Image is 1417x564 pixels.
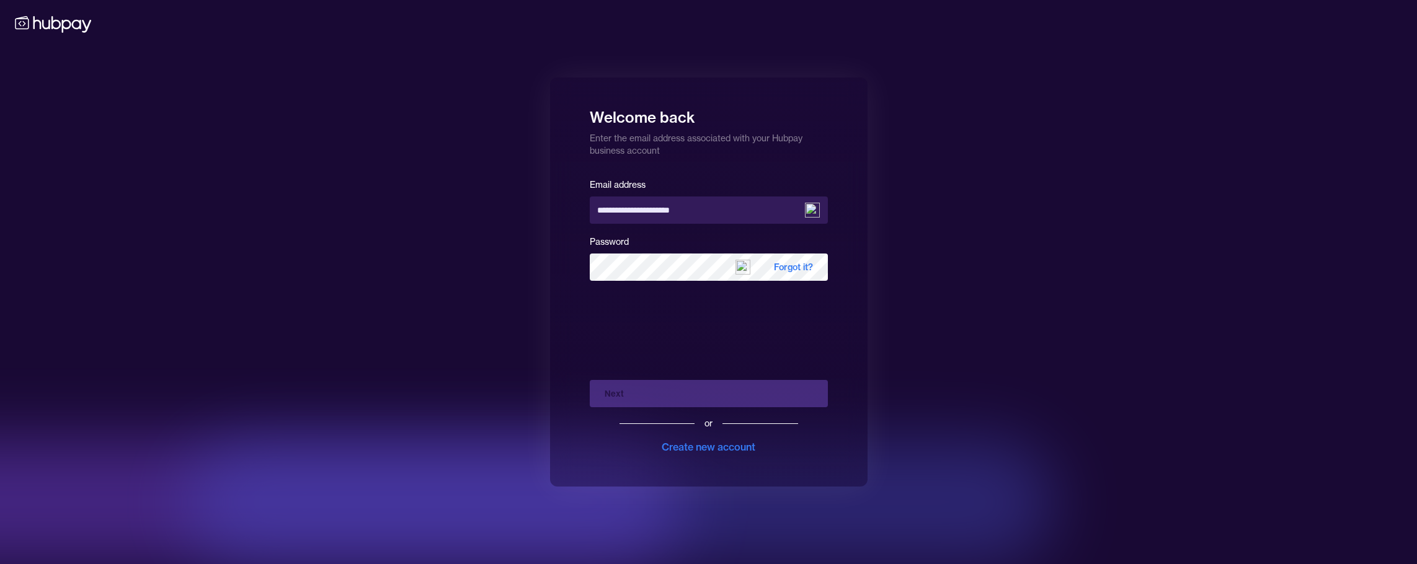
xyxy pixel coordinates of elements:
img: npw-badge-icon.svg [735,260,750,275]
p: Enter the email address associated with your Hubpay business account [590,127,828,157]
div: or [704,417,713,430]
label: Email address [590,179,646,190]
h1: Welcome back [590,100,828,127]
div: Create new account [662,439,755,454]
img: npw-badge-icon.svg [805,203,820,218]
span: Forgot it? [759,253,828,281]
label: Password [590,236,629,247]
